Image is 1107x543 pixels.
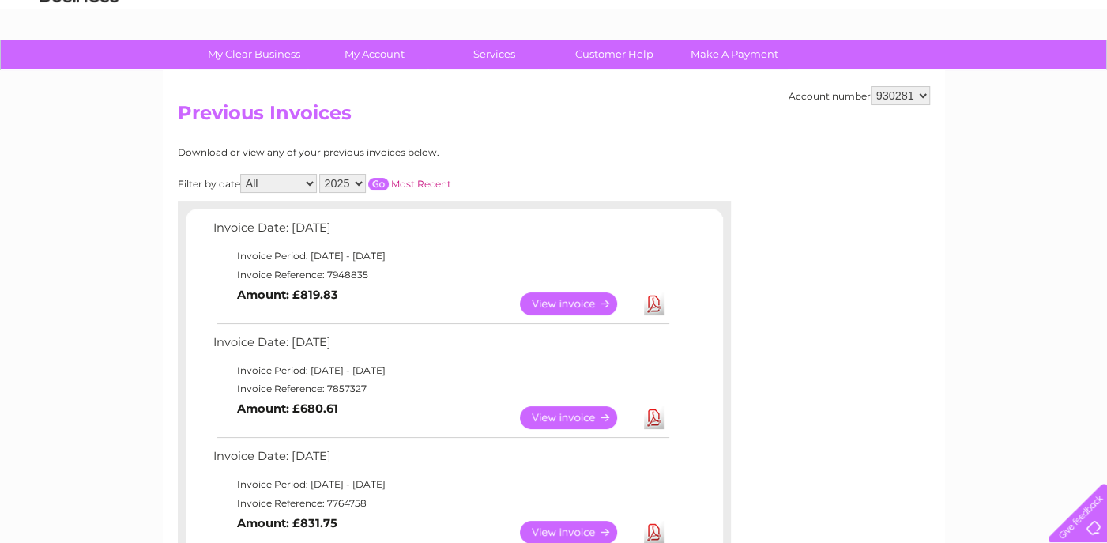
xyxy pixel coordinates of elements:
[178,102,930,132] h2: Previous Invoices
[237,402,338,416] b: Amount: £680.61
[644,406,664,429] a: Download
[669,40,800,69] a: Make A Payment
[520,406,636,429] a: View
[789,86,930,105] div: Account number
[1002,67,1041,79] a: Contact
[237,288,338,302] b: Amount: £819.83
[868,67,903,79] a: Energy
[178,147,593,158] div: Download or view any of your previous invoices below.
[209,247,672,266] td: Invoice Period: [DATE] - [DATE]
[209,379,672,398] td: Invoice Reference: 7857327
[644,292,664,315] a: Download
[181,9,928,77] div: Clear Business is a trading name of Verastar Limited (registered in [GEOGRAPHIC_DATA] No. 3667643...
[970,67,992,79] a: Blog
[829,67,859,79] a: Water
[209,494,672,513] td: Invoice Reference: 7764758
[429,40,559,69] a: Services
[209,475,672,494] td: Invoice Period: [DATE] - [DATE]
[1055,67,1092,79] a: Log out
[391,178,451,190] a: Most Recent
[549,40,680,69] a: Customer Help
[809,8,918,28] a: 0333 014 3131
[189,40,319,69] a: My Clear Business
[309,40,439,69] a: My Account
[39,41,119,89] img: logo.png
[520,292,636,315] a: View
[209,217,672,247] td: Invoice Date: [DATE]
[178,174,593,193] div: Filter by date
[209,332,672,361] td: Invoice Date: [DATE]
[209,361,672,380] td: Invoice Period: [DATE] - [DATE]
[237,516,337,530] b: Amount: £831.75
[209,266,672,285] td: Invoice Reference: 7948835
[913,67,960,79] a: Telecoms
[209,446,672,475] td: Invoice Date: [DATE]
